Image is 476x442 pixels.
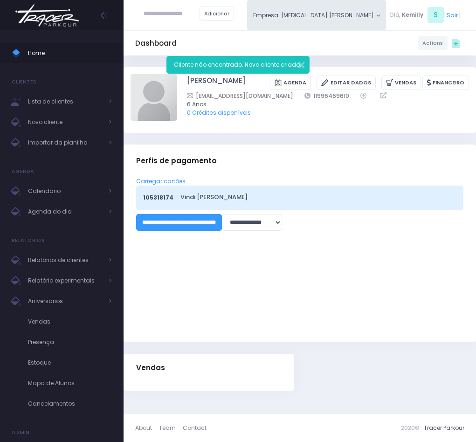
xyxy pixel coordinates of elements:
span: Importar da planilha [28,137,103,149]
a: Editar Dados [317,76,375,90]
a: Adicionar [200,7,234,21]
a: Sair [447,11,458,20]
span: Mapa de Alunos [28,377,112,389]
h5: Dashboard [135,39,177,48]
span: S [428,7,444,23]
a: Carregar cartões [136,177,186,185]
span: 2020© [401,424,420,432]
span: 6 Anos [187,100,458,109]
span: Agenda do dia [28,206,103,218]
a: Contact [183,420,207,436]
h3: Perfis de pagamento [136,147,217,174]
span: Relatórios de clientes [28,254,103,266]
a: 0 Créditos disponíveis [187,109,251,117]
span: Presença [28,336,112,348]
a: [PERSON_NAME] [187,76,246,90]
span: Relatório experimentais [28,275,103,287]
span: Kemilly [402,11,423,19]
a: Team [159,420,183,436]
span: 105318174 [143,193,173,202]
div: [ ] [386,6,464,25]
img: Alice Fernandes Barraconi avatar [131,74,177,121]
a: 11996469610 [304,91,349,100]
h4: Relatórios [12,231,45,250]
h4: Agenda [12,162,34,181]
a: Vindi [PERSON_NAME] [180,193,454,201]
h4: Admin [12,423,30,442]
a: Vendas [381,76,421,90]
a: Financeiro [422,76,469,90]
a: Actions [418,36,448,50]
a: Agenda [270,76,311,90]
span: Vendas [136,364,165,372]
span: Aniversários [28,295,103,307]
span: Cliente não encontrado. Novo cliente criado. [174,61,301,69]
span: Home [28,47,112,59]
span: Vendas [28,316,112,328]
a: Tracer Parkour [424,424,464,432]
span: Olá, [389,11,400,19]
span: Novo cliente [28,116,103,128]
h4: Clientes [12,73,36,91]
span: Cancelamentos [28,398,112,410]
a: [EMAIL_ADDRESS][DOMAIN_NAME] [187,91,293,100]
span: Lista de clientes [28,96,103,108]
span: Estoque [28,357,112,369]
span: Calendário [28,185,103,197]
a: About [135,420,159,436]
